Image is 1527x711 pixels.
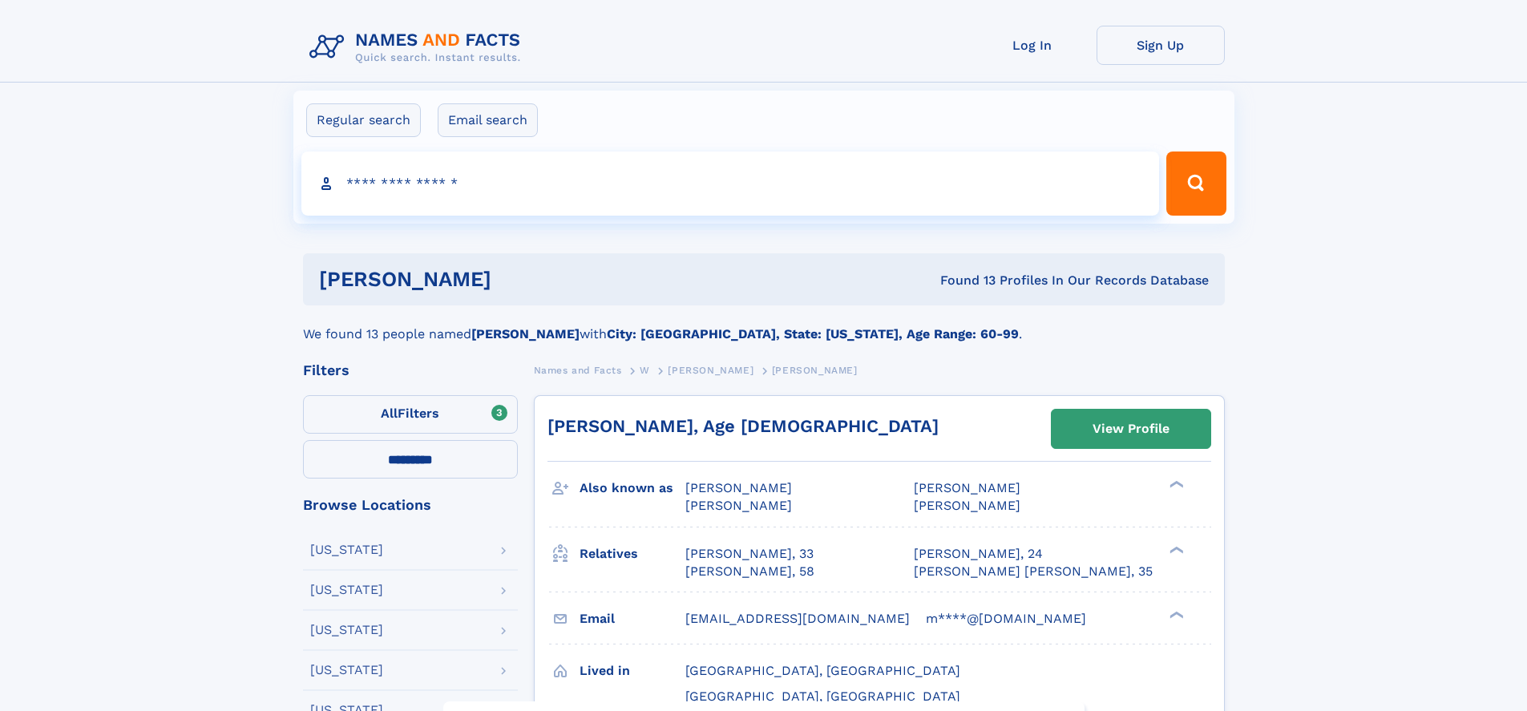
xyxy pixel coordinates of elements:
[303,305,1225,344] div: We found 13 people named with .
[1166,151,1226,216] button: Search Button
[438,103,538,137] label: Email search
[1165,544,1185,555] div: ❯
[547,416,939,436] a: [PERSON_NAME], Age [DEMOGRAPHIC_DATA]
[580,657,685,685] h3: Lived in
[319,269,716,289] h1: [PERSON_NAME]
[685,689,960,704] span: [GEOGRAPHIC_DATA], [GEOGRAPHIC_DATA]
[534,360,622,380] a: Names and Facts
[640,360,650,380] a: W
[471,326,580,341] b: [PERSON_NAME]
[668,365,753,376] span: [PERSON_NAME]
[310,624,383,636] div: [US_STATE]
[303,26,534,69] img: Logo Names and Facts
[310,543,383,556] div: [US_STATE]
[685,545,814,563] a: [PERSON_NAME], 33
[685,663,960,678] span: [GEOGRAPHIC_DATA], [GEOGRAPHIC_DATA]
[685,480,792,495] span: [PERSON_NAME]
[381,406,398,421] span: All
[303,395,518,434] label: Filters
[580,605,685,632] h3: Email
[303,498,518,512] div: Browse Locations
[772,365,858,376] span: [PERSON_NAME]
[968,26,1097,65] a: Log In
[1097,26,1225,65] a: Sign Up
[580,540,685,568] h3: Relatives
[310,584,383,596] div: [US_STATE]
[1052,410,1210,448] a: View Profile
[306,103,421,137] label: Regular search
[685,498,792,513] span: [PERSON_NAME]
[914,545,1043,563] a: [PERSON_NAME], 24
[1165,609,1185,620] div: ❯
[1093,410,1169,447] div: View Profile
[301,151,1160,216] input: search input
[303,363,518,378] div: Filters
[914,498,1020,513] span: [PERSON_NAME]
[580,475,685,502] h3: Also known as
[607,326,1019,341] b: City: [GEOGRAPHIC_DATA], State: [US_STATE], Age Range: 60-99
[640,365,650,376] span: W
[1165,479,1185,490] div: ❯
[685,611,910,626] span: [EMAIL_ADDRESS][DOMAIN_NAME]
[685,563,814,580] a: [PERSON_NAME], 58
[914,480,1020,495] span: [PERSON_NAME]
[310,664,383,677] div: [US_STATE]
[716,272,1209,289] div: Found 13 Profiles In Our Records Database
[914,563,1153,580] a: [PERSON_NAME] [PERSON_NAME], 35
[668,360,753,380] a: [PERSON_NAME]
